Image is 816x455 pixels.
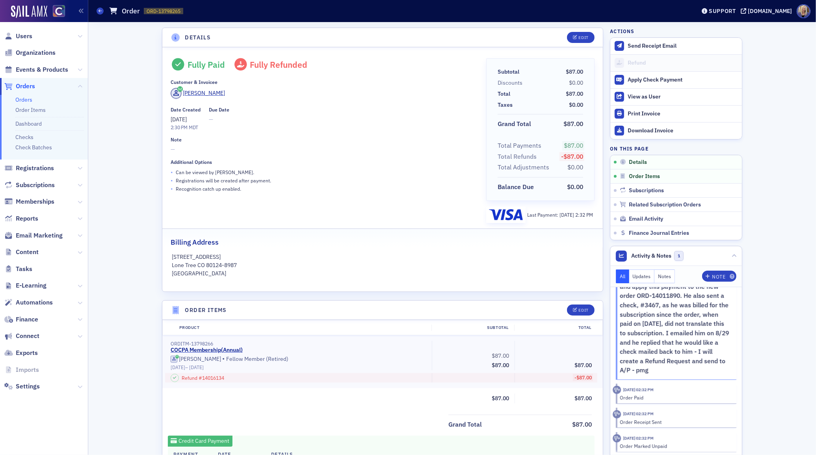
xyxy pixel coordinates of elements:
[16,48,56,57] span: Organizations
[16,82,35,91] span: Orders
[498,79,522,87] div: Discounts
[448,420,482,429] div: Grand Total
[628,76,738,84] div: Apply Check Payment
[628,59,738,67] div: Refund
[4,248,39,256] a: Content
[629,159,647,166] span: Details
[16,349,38,357] span: Exports
[168,436,232,447] div: Credit Card Payment
[4,164,54,173] a: Registrations
[16,281,46,290] span: E-Learning
[561,152,583,160] span: -$87.00
[569,79,583,86] span: $0.00
[4,214,38,223] a: Reports
[629,230,690,237] span: Finance Journal Entries
[498,163,549,172] div: Total Adjustments
[628,110,738,117] div: Print Invoice
[16,32,32,41] span: Users
[712,275,725,279] div: Note
[16,231,63,240] span: Email Marketing
[564,141,583,149] span: $87.00
[4,231,63,240] a: Email Marketing
[250,59,308,70] span: Fully Refunded
[16,214,38,223] span: Reports
[498,119,531,129] div: Grand Total
[16,332,39,340] span: Connect
[574,395,592,402] span: $87.00
[629,215,664,223] span: Email Activity
[172,269,593,278] p: [GEOGRAPHIC_DATA]
[4,197,54,206] a: Memberships
[189,364,204,370] span: [DATE]
[566,90,583,97] span: $87.00
[15,106,46,113] a: Order Items
[498,152,537,162] div: Total Refunds
[654,269,675,283] button: Notes
[610,38,742,54] button: Send Receipt Email
[171,159,212,165] div: Additional Options
[610,71,742,88] button: Apply Check Payment
[4,181,55,189] a: Subscriptions
[623,411,654,416] time: 5/1/2025 02:32 PM
[147,8,180,15] span: ORD-13798265
[15,96,32,103] a: Orders
[171,355,426,370] div: Fellow Member (Retired)
[741,8,795,14] button: [DOMAIN_NAME]
[171,185,173,193] span: •
[4,32,32,41] a: Users
[610,145,742,152] h4: On this page
[610,28,634,35] h4: Actions
[16,298,53,307] span: Automations
[171,137,182,143] div: Note
[702,271,736,282] button: Note
[16,366,39,374] span: Imports
[498,90,510,98] div: Total
[122,6,140,16] h1: Order
[171,341,426,347] div: ORDITM-13798266
[176,185,241,192] p: Recognition catch up enabled.
[492,352,509,359] span: $87.00
[53,5,65,17] img: SailAMX
[15,144,52,151] a: Check Batches
[16,315,38,324] span: Finance
[579,35,589,40] div: Edit
[610,105,742,122] a: Print Invoice
[797,4,810,18] span: Profile
[171,364,185,370] span: [DATE]
[209,115,229,124] span: —
[567,32,594,43] button: Edit
[629,201,701,208] span: Related Subscription Orders
[498,79,525,87] span: Discounts
[4,65,68,74] a: Events & Products
[171,237,219,247] h2: Billing Address
[566,68,583,75] span: $87.00
[4,281,46,290] a: E-Learning
[559,212,575,218] span: [DATE]
[514,325,597,331] div: Total
[15,134,33,141] a: Checks
[498,68,522,76] span: Subtotal
[610,122,742,139] a: Download Invoice
[748,7,792,15] div: [DOMAIN_NAME]
[171,116,187,123] span: [DATE]
[629,173,660,180] span: Order Items
[16,197,54,206] span: Memberships
[4,382,40,391] a: Settings
[182,374,224,381] span: Refund # 14016134
[172,253,593,261] p: [STREET_ADDRESS]
[172,261,593,269] p: Lone Tree CO 80124-8987
[709,7,736,15] div: Support
[610,88,742,105] button: View as User
[171,168,173,176] span: •
[47,5,65,19] a: View Homepage
[527,211,593,218] div: Last Payment:
[498,163,552,172] span: Total Adjustments
[171,79,217,85] div: Customer & Invoicee
[11,6,47,18] img: SailAMX
[628,127,738,134] div: Download Invoice
[628,93,738,100] div: View as User
[171,356,221,363] a: [PERSON_NAME]
[174,325,431,331] div: Product
[185,33,211,42] h4: Details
